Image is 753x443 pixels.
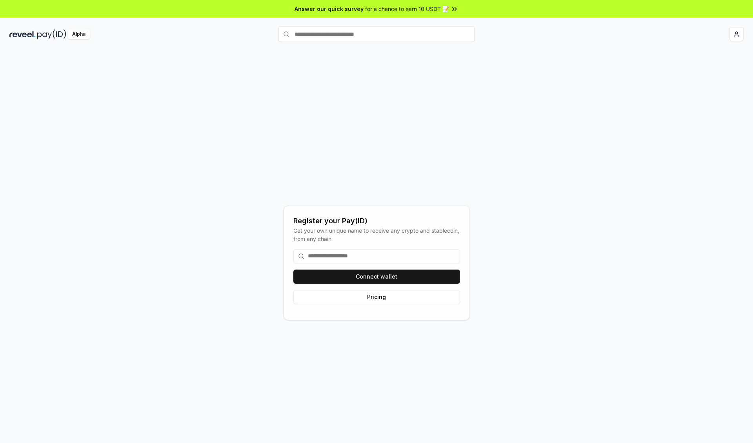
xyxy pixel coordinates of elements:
button: Pricing [293,290,460,304]
span: for a chance to earn 10 USDT 📝 [365,5,449,13]
div: Register your Pay(ID) [293,215,460,226]
img: reveel_dark [9,29,36,39]
img: pay_id [37,29,66,39]
div: Get your own unique name to receive any crypto and stablecoin, from any chain [293,226,460,243]
span: Answer our quick survey [295,5,364,13]
div: Alpha [68,29,90,39]
button: Connect wallet [293,270,460,284]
